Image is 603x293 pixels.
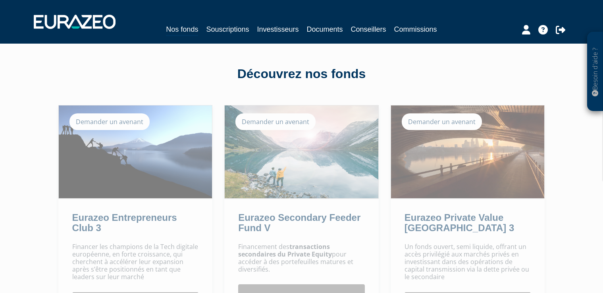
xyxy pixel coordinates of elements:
p: Financement des pour accéder à des portefeuilles matures et diversifiés. [238,243,365,274]
img: 1732889491-logotype_eurazeo_blanc_rvb.png [34,15,116,29]
img: Eurazeo Private Value Europe 3 [391,105,545,198]
div: Demander un avenant [402,113,482,130]
p: Un fonds ouvert, semi liquide, offrant un accès privilégié aux marchés privés en investissant dan... [405,243,531,281]
a: Documents [307,24,343,35]
a: Eurazeo Entrepreneurs Club 3 [72,212,177,233]
p: Besoin d'aide ? [591,36,600,107]
div: Découvrez nos fonds [75,65,528,83]
p: Financer les champions de la Tech digitale européenne, en forte croissance, qui cherchent à accél... [72,243,199,281]
a: Investisseurs [257,24,299,35]
a: Commissions [394,24,437,35]
a: Nos fonds [166,24,198,36]
a: Conseillers [351,24,386,35]
strong: transactions secondaires du Private Equity [238,242,332,259]
a: Eurazeo Private Value [GEOGRAPHIC_DATA] 3 [405,212,514,233]
img: Eurazeo Entrepreneurs Club 3 [59,105,212,198]
div: Demander un avenant [235,113,316,130]
a: Eurazeo Secondary Feeder Fund V [238,212,360,233]
a: Souscriptions [206,24,249,35]
div: Demander un avenant [69,113,150,130]
img: Eurazeo Secondary Feeder Fund V [225,105,378,198]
